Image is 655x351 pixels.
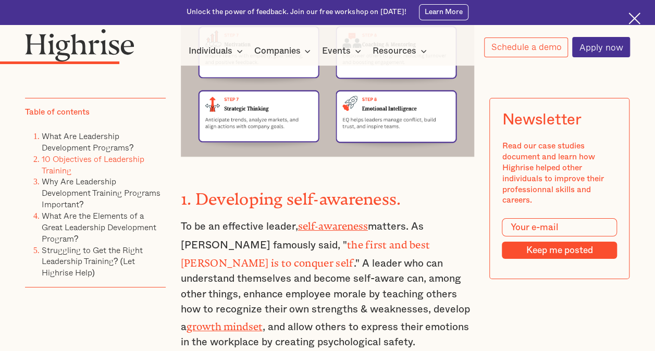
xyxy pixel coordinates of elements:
div: Individuals [189,45,232,57]
a: What Are Leadership Development Programs? [42,130,134,154]
div: Events [322,45,364,57]
strong: 1. Developing self-awareness. [181,190,401,200]
img: Cross icon [628,12,640,24]
div: Resources [373,45,430,57]
p: To be an effective leader, matters. As [PERSON_NAME] famously said, " ." A leader who can underst... [181,217,475,350]
div: Individuals [189,45,246,57]
input: Keep me posted [502,242,617,259]
div: Unlock the power of feedback. Join our free workshop on [DATE]! [187,7,407,17]
a: 10 Objectives of Leadership Training [42,153,144,177]
a: Learn More [419,4,468,20]
div: Resources [373,45,416,57]
div: Read our case studies document and learn how Highrise helped other individuals to improve their p... [502,141,617,206]
div: Table of contents [25,107,90,118]
div: Companies [254,45,300,57]
form: Modal Form [502,218,617,259]
a: Why Are Leadership Development Training Programs Important? [42,176,160,211]
a: What Are the Elements of a Great Leadership Development Program? [42,209,156,245]
input: Your e-mail [502,218,617,236]
a: Struggling to Get the Right Leadership Training? (Let Highrise Help) [42,244,143,279]
div: Newsletter [502,111,582,129]
a: self-awareness [298,220,368,227]
div: Events [322,45,351,57]
a: Apply now [572,37,630,57]
a: Schedule a demo [484,37,569,57]
a: growth mindset [187,321,263,328]
img: Highrise logo [25,29,134,61]
div: Companies [254,45,314,57]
